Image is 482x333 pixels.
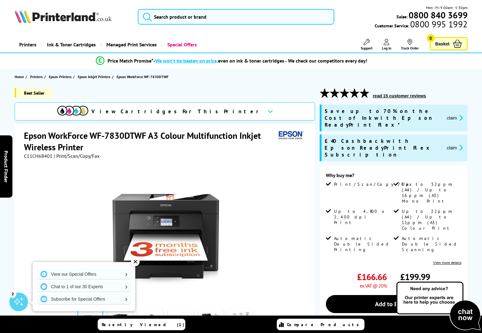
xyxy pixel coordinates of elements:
span: Ink & Toner Cartridges [47,37,96,53]
a: Printers [30,73,44,80]
a: Ink & Toner Cartridges [41,37,100,53]
span: C11CH68401 [24,153,53,159]
span: Automatic Double Sided Scanning [402,236,460,252]
a: 0800 840 3699 [408,12,468,18]
a: Printerland Logo [15,9,130,24]
a: Basket 0 [430,37,468,50]
span: 0800 995 1992 [409,21,467,27]
button: promo-description [445,114,465,121]
div: ✕ [131,257,140,266]
a: Printers [15,37,41,53]
span: Epson Printers [49,73,72,80]
span: Product Finder [3,151,9,183]
span: Up to 22ppm (A4) / Up to 11ppm (A3) Colour Print [402,209,460,231]
span: Printers [30,73,43,80]
button: promo-description [445,144,465,151]
a: Track Order [401,39,419,50]
span: Save up to 70% on the Cost of Ink with Epson ReadyPrint Flex* [325,108,442,128]
span: Basket [435,40,450,48]
a: Add to Basket [326,295,461,313]
img: Epson [276,130,305,141]
a: Log In [382,39,392,50]
span: Home [15,73,24,80]
a: Managed Print Services [100,37,161,53]
input: Search product or brand [138,9,334,25]
span: Support [361,46,373,50]
span: Best Seller [15,88,52,98]
span: ex VAT @ 20% [360,283,387,289]
span: Epson Inkjet Printers [78,73,110,80]
span: View Cartridges For This Printer [91,108,262,115]
span: Up to 32ppm (A4) / Up to 16ppm (A3) Mono Print [402,181,460,204]
img: Open Live Chat window [395,281,482,332]
a: Home [15,73,25,80]
button: read 15 customer reviews [371,93,428,99]
span: £199.99 [400,271,430,283]
span: Log In [382,46,392,50]
div: Why buy me? [326,172,461,181]
span: Customer Service: [375,21,467,29]
a: Compare Products [277,319,364,330]
h1: Epson WorkForce WF-7830DTWF A3 Colour Multifunction Inkjet Wireless Printer [24,130,276,153]
a: View our Special Offers [37,269,131,279]
a: Subscribe for Special Offers [37,294,131,304]
a: View more details [433,260,461,265]
span: Sales: [396,14,408,20]
span: £40 Cashback with Epson ReadyPrint Flex Subscription [325,138,442,158]
li: modal_Promise [3,55,460,66]
span: Recently Viewed (1) [102,322,184,327]
span: We won’t be beaten on price, [155,58,218,64]
div: 2 [9,290,16,297]
span: Automatic Double Sided Printing [334,236,392,252]
span: Print/Scan/Copy/Fax [334,181,414,187]
b: 0800 840 3699 [409,9,468,21]
span: Compare Products [287,322,362,327]
a: Special Offers [161,37,202,53]
span: Epson WorkForce WF-7830DTWF [117,74,169,79]
img: cmyk-icon.svg [57,106,88,115]
a: Chat to 1 of our 30 Experts [37,282,131,292]
div: - even on ink & toner cartridges - We check our competitors every day! [153,58,367,64]
span: 0 [427,34,435,42]
span: Up to 4,800 x 2,400 dpi Print [334,209,392,225]
span: £166.66 [357,271,387,283]
span: | Print/Scan/Copy/Fax [54,153,100,159]
span: Mon - Fri 9:00am - 5:30pm [426,5,468,11]
span: Price Match Promise* [108,58,153,64]
a: Support [361,39,373,50]
img: Epson WorkForce WF-7830DTWF [104,171,226,293]
a: Recently Viewed (1) [98,319,185,330]
a: Epson Printers [49,73,73,80]
img: Printerland Logo [15,9,112,23]
a: Epson Inkjet Printers [78,73,112,80]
